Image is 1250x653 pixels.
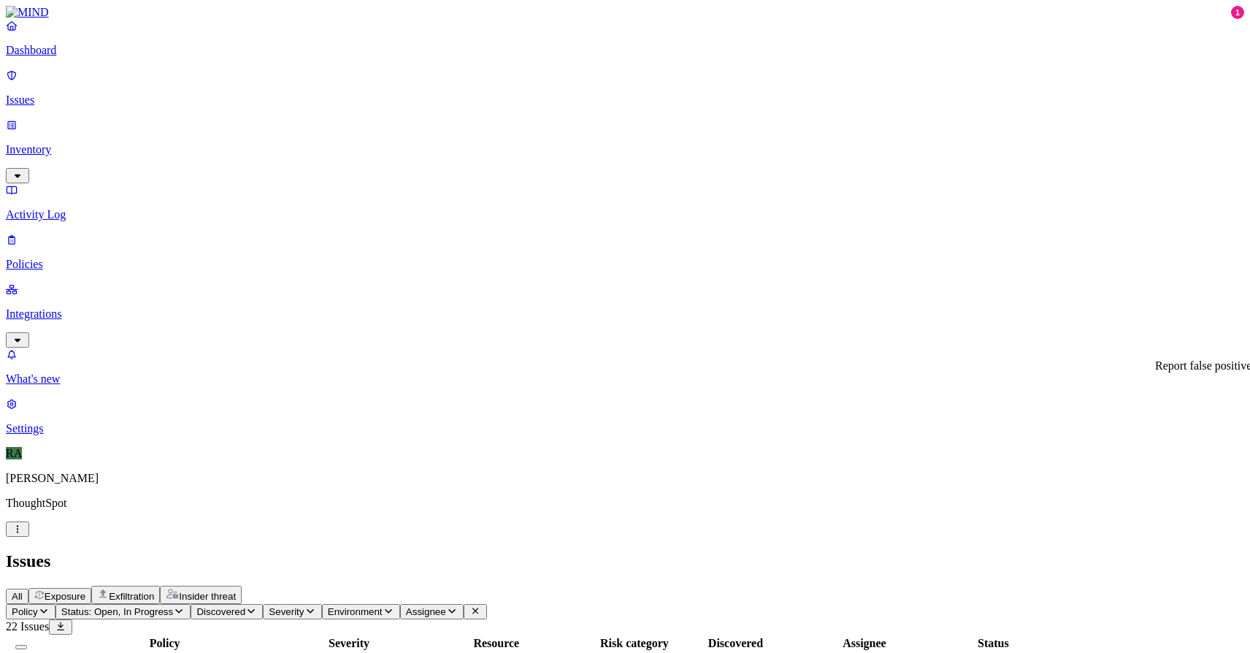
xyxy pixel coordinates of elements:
[269,606,304,617] span: Severity
[37,637,292,650] div: Policy
[12,591,23,602] span: All
[15,645,27,649] button: Select all
[12,606,38,617] span: Policy
[6,497,1244,510] p: ThoughtSpot
[6,208,1244,221] p: Activity Log
[295,637,402,650] div: Severity
[6,44,1244,57] p: Dashboard
[6,308,1244,321] p: Integrations
[6,620,49,633] span: 22 Issues
[1231,6,1244,19] div: 1
[6,258,1244,271] p: Policies
[6,472,1244,485] p: [PERSON_NAME]
[6,93,1244,107] p: Issues
[6,551,1244,571] h2: Issues
[6,6,49,19] img: MIND
[682,637,789,650] div: Discovered
[6,143,1244,156] p: Inventory
[196,606,245,617] span: Discovered
[406,606,446,617] span: Assignee
[328,606,383,617] span: Environment
[6,422,1244,435] p: Settings
[61,606,173,617] span: Status: Open, In Progress
[45,591,85,602] span: Exposure
[6,447,22,459] span: RA
[940,637,1047,650] div: Status
[6,373,1244,386] p: What's new
[179,591,236,602] span: Insider threat
[109,591,154,602] span: Exfiltration
[590,637,679,650] div: Risk category
[406,637,587,650] div: Resource
[792,637,937,650] div: Assignee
